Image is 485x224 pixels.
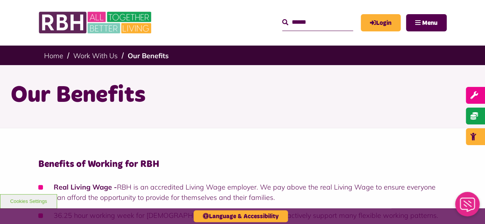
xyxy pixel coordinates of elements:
[38,182,447,203] li: RBH is an accredited Living Wage employer. We pay above the real Living Wage to ensure everyone c...
[422,20,437,26] span: Menu
[406,14,447,31] button: Navigation
[361,14,401,31] a: MyRBH
[73,51,118,60] a: Work With Us
[38,159,447,170] h4: Benefits of Working for RBH
[282,14,353,31] input: Search
[54,183,117,191] strong: Real Living Wage -
[11,80,475,110] h1: Our Benefits
[38,8,153,38] img: RBH
[44,51,63,60] a: Home
[128,51,169,60] a: Our Benefits
[194,210,288,222] button: Language & Accessibility
[450,190,485,224] iframe: Netcall Web Assistant for live chat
